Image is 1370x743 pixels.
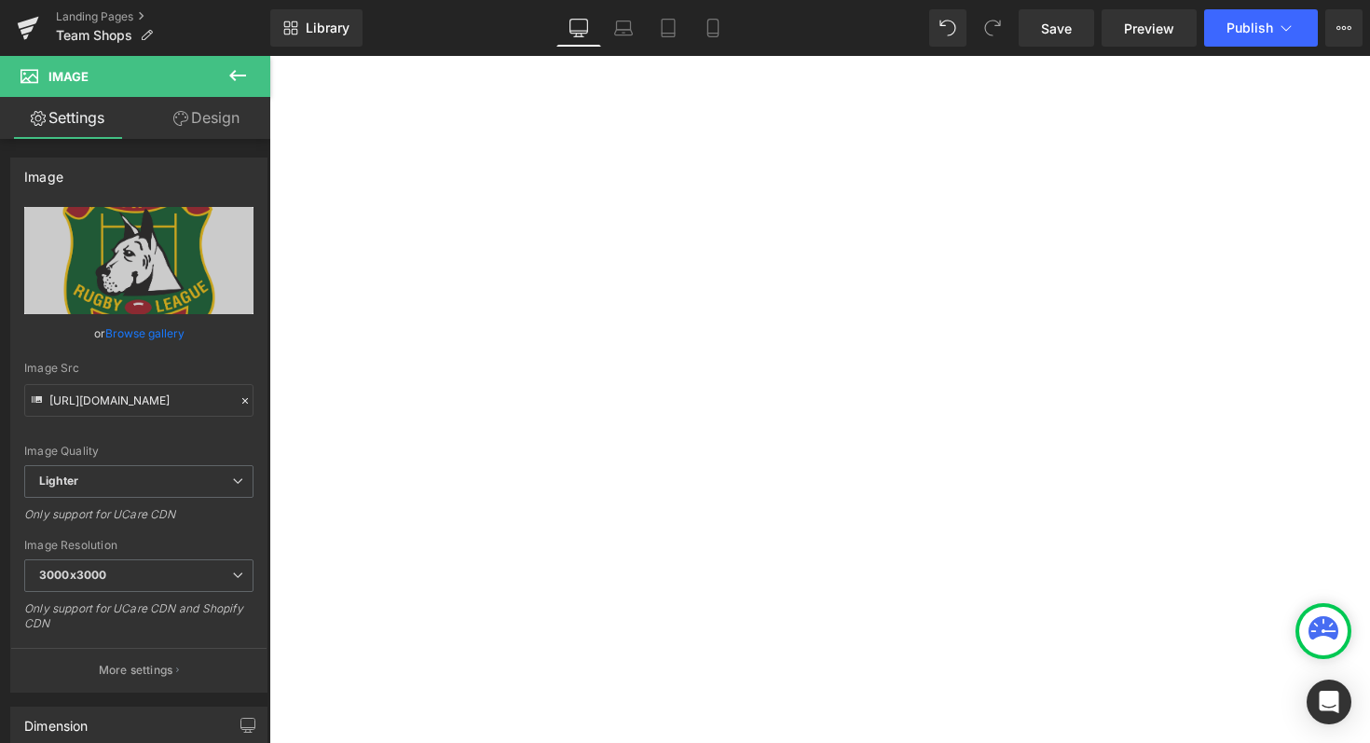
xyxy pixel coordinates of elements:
[39,474,78,488] b: Lighter
[306,20,349,36] span: Library
[1325,9,1363,47] button: More
[105,317,185,350] a: Browse gallery
[1102,9,1197,47] a: Preview
[1124,19,1174,38] span: Preview
[24,708,89,734] div: Dimension
[48,69,89,84] span: Image
[24,158,63,185] div: Image
[24,362,253,375] div: Image Src
[24,323,253,343] div: or
[24,384,253,417] input: Link
[929,9,966,47] button: Undo
[139,97,274,139] a: Design
[39,568,106,582] b: 3000x3000
[24,539,253,552] div: Image Resolution
[270,9,363,47] a: New Library
[556,9,601,47] a: Desktop
[974,9,1011,47] button: Redo
[24,601,253,643] div: Only support for UCare CDN and Shopify CDN
[646,9,691,47] a: Tablet
[56,28,132,43] span: Team Shops
[691,9,735,47] a: Mobile
[601,9,646,47] a: Laptop
[11,648,267,692] button: More settings
[1041,19,1072,38] span: Save
[56,9,270,24] a: Landing Pages
[1226,21,1273,35] span: Publish
[99,662,173,679] p: More settings
[1204,9,1318,47] button: Publish
[24,507,253,534] div: Only support for UCare CDN
[1307,680,1351,724] div: Open Intercom Messenger
[24,445,253,458] div: Image Quality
